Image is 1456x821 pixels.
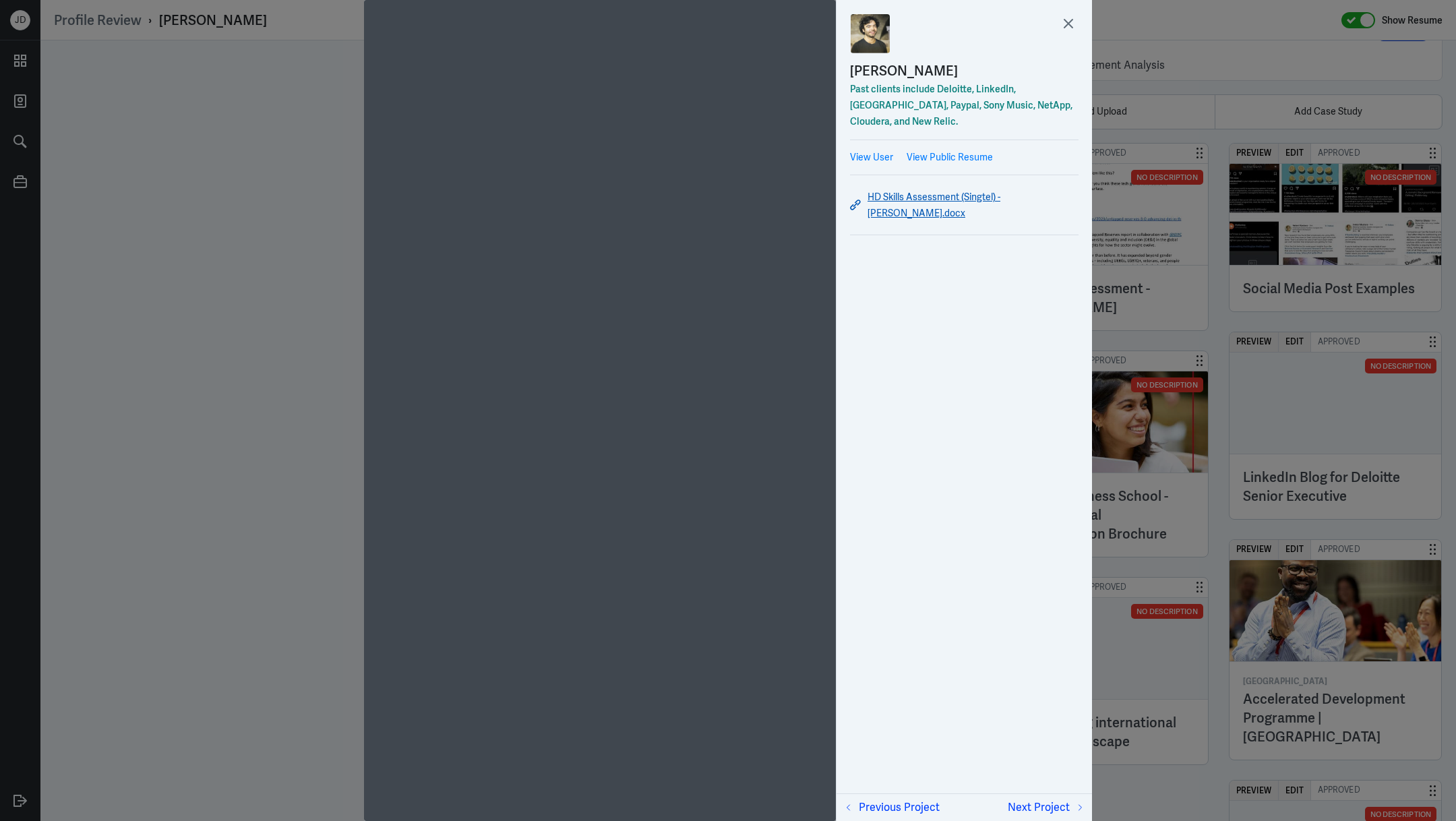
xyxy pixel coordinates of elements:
button: Previous Project [842,799,940,816]
a: View Public Resume [907,150,993,164]
a: [PERSON_NAME] [850,61,1079,81]
div: Past clients include Deloitte, LinkedIn, [GEOGRAPHIC_DATA], Paypal, Sony Music, NetApp, Cloudera,... [850,81,1079,129]
a: View User [850,150,893,164]
button: Next Project [1008,799,1087,816]
div: [PERSON_NAME] [850,61,958,81]
a: HD Skills Assessment (Singtel) - [PERSON_NAME].docx [850,189,1079,221]
img: Charlie Richmond [850,13,890,54]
